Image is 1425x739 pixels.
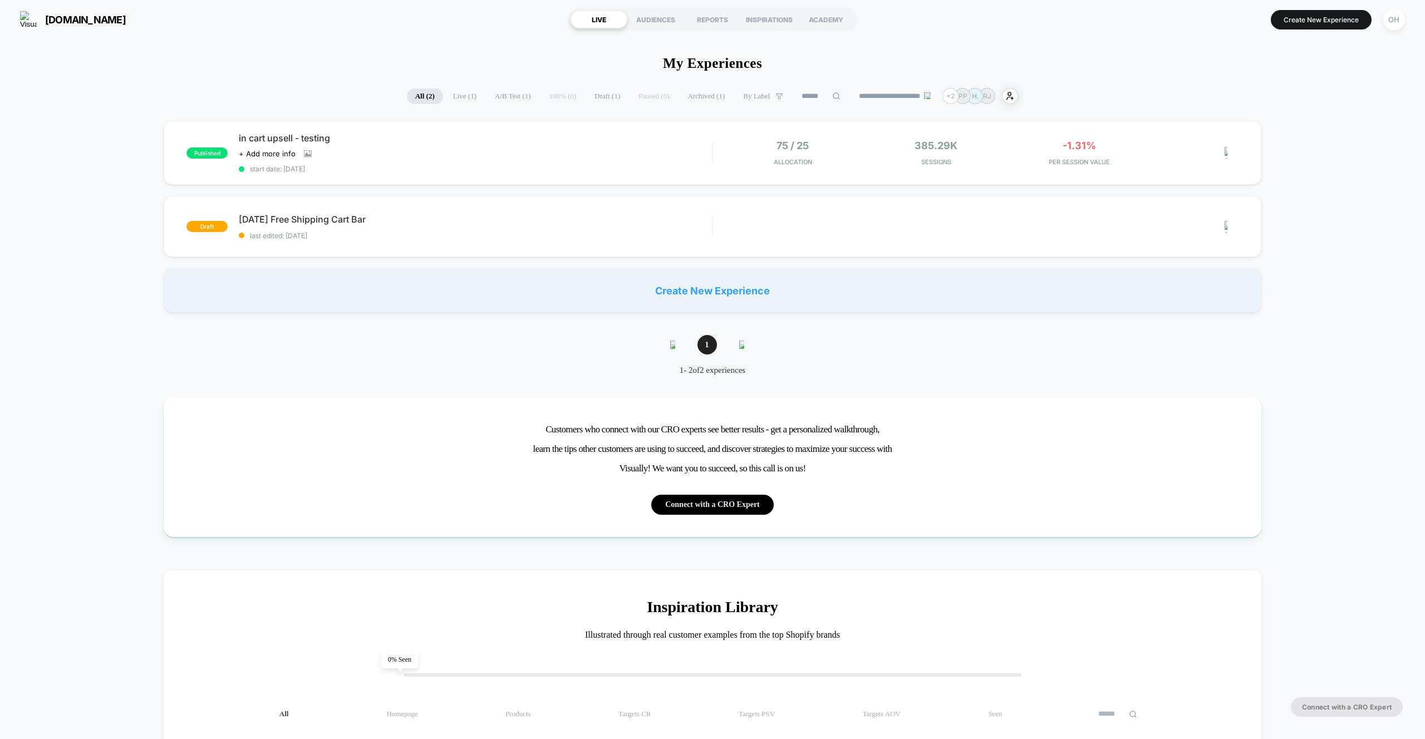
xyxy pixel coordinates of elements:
h3: Inspiration Library [197,598,1227,616]
span: Allocation [774,158,812,166]
span: 1 [697,335,717,354]
span: start date: [DATE] [239,165,712,173]
div: Create New Experience [164,268,1261,313]
div: ACADEMY [798,11,854,28]
span: Targets AOV [862,710,901,718]
span: Targets CR [618,710,651,718]
span: + Add more info [239,149,296,158]
span: Archived ( 1 ) [679,88,733,104]
div: LIVE [571,11,627,28]
span: PER SESSION VALUE [1010,158,1148,166]
button: Connect with a CRO Expert [1291,697,1403,717]
div: AUDIENCES [627,11,684,28]
span: -1.31% [1063,140,1096,151]
span: Live ( 1 ) [445,88,485,104]
p: RJ [983,92,991,100]
h4: Illustrated through real customer examples from the top Shopify brands [197,630,1227,640]
span: Draft ( 1 ) [586,88,628,104]
img: end [924,92,931,99]
p: H. [972,92,979,100]
span: [DATE] Free Shipping Cart Bar [239,214,712,225]
span: Homepage [386,710,417,718]
img: close [1225,147,1227,159]
span: 0 % Seen [381,651,418,668]
div: REPORTS [684,11,741,28]
span: By Label [743,92,770,101]
img: Visually logo [20,11,37,28]
p: PP [959,92,967,100]
img: close [1225,221,1227,233]
span: Customers who connect with our CRO experts see better results - get a personalized walkthrough, l... [533,420,892,478]
div: OH [1383,9,1405,31]
h1: My Experiences [663,56,762,71]
span: All ( 2 ) [407,88,443,104]
span: [DOMAIN_NAME] [45,14,126,26]
span: Products [505,710,531,718]
span: All [279,710,299,718]
button: OH [1380,8,1408,31]
div: + 2 [942,88,959,104]
span: A/B Test ( 1 ) [487,88,539,104]
span: 385.29k [915,140,957,151]
span: draft [186,221,228,232]
span: last edited: [DATE] [239,231,712,240]
button: Connect with a CRO Expert [651,495,774,515]
span: Sessions [867,158,1005,166]
button: Create New Experience [1271,10,1372,29]
span: published [186,147,228,159]
div: INSPIRATIONS [741,11,798,28]
span: Seen [988,710,1002,718]
span: 75 / 25 [777,140,809,151]
span: Targets PSV [739,710,775,718]
span: in cart upsell - testing [239,132,712,144]
button: [DOMAIN_NAME] [17,11,129,28]
div: 1 - 2 of 2 experiences [659,366,766,375]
